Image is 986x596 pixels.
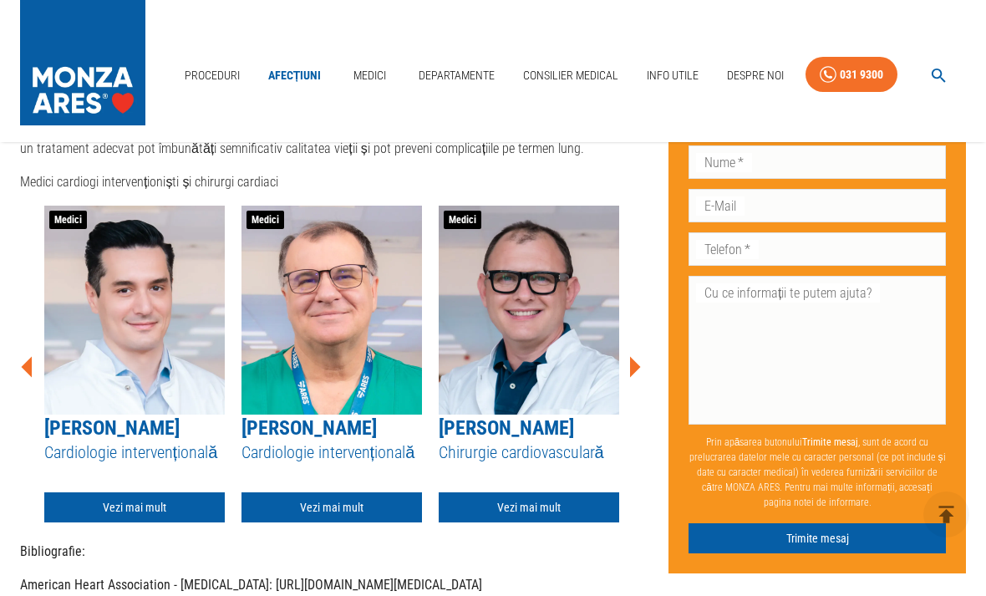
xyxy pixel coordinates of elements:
[44,416,180,440] a: [PERSON_NAME]
[20,172,642,192] p: Medici cardiogi intervenționiști și chirurgi cardiaci
[246,211,284,229] span: Medici
[241,441,422,464] h5: Cardiologie intervențională
[640,59,705,93] a: Info Utile
[241,206,422,415] img: Dr. Ștefan Moț - Spitalul MONZA ARES din Cluj Napoca
[840,64,883,85] div: 031 9300
[689,428,946,517] p: Prin apăsarea butonului , sunt de acord cu prelucrarea datelor mele cu caracter personal (ce pot ...
[802,436,858,448] b: Trimite mesaj
[49,211,87,229] span: Medici
[923,492,969,537] button: delete
[20,577,482,593] strong: American Heart Association - [MEDICAL_DATA]: [URL][DOMAIN_NAME][MEDICAL_DATA]
[720,59,790,93] a: Despre Noi
[343,59,396,93] a: Medici
[44,492,225,523] a: Vezi mai mult
[516,59,625,93] a: Consilier Medical
[439,441,619,464] h5: Chirurgie cardiovasculară
[262,59,328,93] a: Afecțiuni
[444,211,481,229] span: Medici
[439,416,574,440] a: [PERSON_NAME]
[44,441,225,464] h5: Cardiologie intervențională
[806,57,897,93] a: 031 9300
[241,492,422,523] a: Vezi mai mult
[20,543,85,559] strong: Bibliografie:
[241,416,377,440] a: [PERSON_NAME]
[439,492,619,523] a: Vezi mai mult
[412,59,501,93] a: Departamente
[689,523,946,554] button: Trimite mesaj
[178,59,246,93] a: Proceduri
